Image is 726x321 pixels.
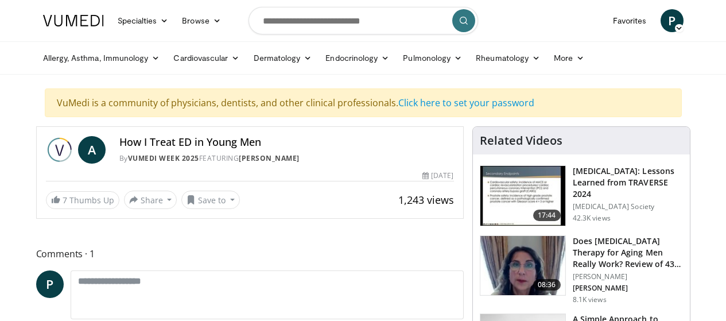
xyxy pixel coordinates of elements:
img: VuMedi Logo [43,15,104,26]
a: Pulmonology [396,47,469,69]
a: A [78,136,106,164]
a: 08:36 Does [MEDICAL_DATA] Therapy for Aging Men Really Work? Review of 43 St… [PERSON_NAME] [PERS... [480,235,683,304]
h3: Does [MEDICAL_DATA] Therapy for Aging Men Really Work? Review of 43 St… [573,235,683,270]
div: [DATE] [422,171,453,181]
a: Dermatology [247,47,319,69]
span: 1,243 views [398,193,454,207]
a: P [36,270,64,298]
input: Search topics, interventions [249,7,478,34]
button: Save to [181,191,240,209]
a: Click here to set your password [398,96,534,109]
p: 42.3K views [573,214,611,223]
a: Favorites [606,9,654,32]
span: 7 [63,195,67,206]
a: 7 Thumbs Up [46,191,119,209]
a: [PERSON_NAME] [239,153,300,163]
a: More [547,47,591,69]
a: Allergy, Asthma, Immunology [36,47,167,69]
a: Browse [175,9,228,32]
span: 17:44 [533,210,561,221]
h4: How I Treat ED in Young Men [119,136,454,149]
h4: Related Videos [480,134,562,148]
span: 08:36 [533,279,561,291]
img: Vumedi Week 2025 [46,136,73,164]
img: 4d4bce34-7cbb-4531-8d0c-5308a71d9d6c.150x105_q85_crop-smart_upscale.jpg [480,236,565,296]
div: VuMedi is a community of physicians, dentists, and other clinical professionals. [45,88,682,117]
a: P [661,9,684,32]
p: [PERSON_NAME] [573,284,683,293]
p: [MEDICAL_DATA] Society [573,202,683,211]
button: Share [124,191,177,209]
a: Endocrinology [319,47,396,69]
a: Vumedi Week 2025 [128,153,199,163]
p: [PERSON_NAME] [573,272,683,281]
a: 17:44 [MEDICAL_DATA]: Lessons Learned from TRAVERSE 2024 [MEDICAL_DATA] Society 42.3K views [480,165,683,226]
a: Specialties [111,9,176,32]
a: Cardiovascular [166,47,246,69]
p: 8.1K views [573,295,607,304]
div: By FEATURING [119,153,454,164]
img: 1317c62a-2f0d-4360-bee0-b1bff80fed3c.150x105_q85_crop-smart_upscale.jpg [480,166,565,226]
a: Rheumatology [469,47,547,69]
span: Comments 1 [36,246,464,261]
h3: [MEDICAL_DATA]: Lessons Learned from TRAVERSE 2024 [573,165,683,200]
